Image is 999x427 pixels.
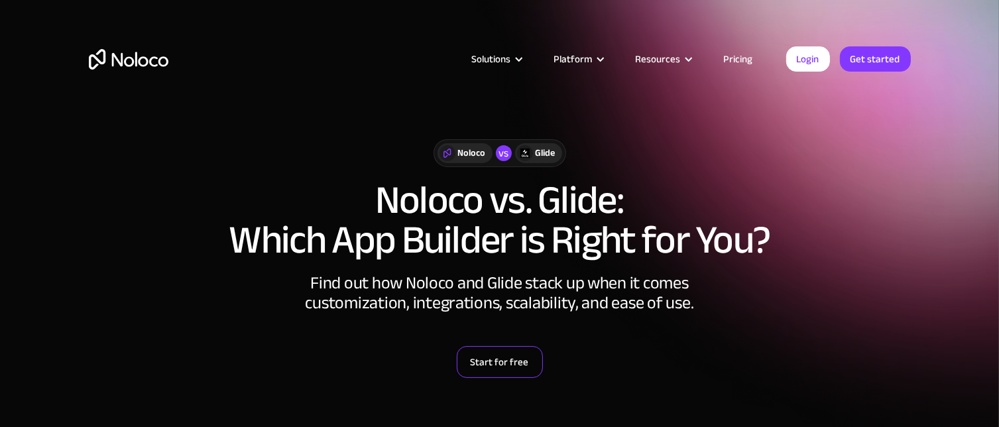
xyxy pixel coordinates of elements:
a: Start for free [457,346,543,378]
h1: Noloco vs. Glide: Which App Builder is Right for You? [89,180,911,260]
div: Find out how Noloco and Glide stack up when it comes customization, integrations, scalability, an... [301,273,699,313]
div: Glide [536,146,556,160]
div: Platform [554,50,593,68]
div: Resources [636,50,681,68]
a: Pricing [707,50,770,68]
div: Noloco [458,146,486,160]
a: Login [786,46,830,72]
div: Solutions [455,50,538,68]
div: Resources [619,50,707,68]
a: home [89,49,168,70]
div: Solutions [472,50,511,68]
div: vs [496,145,512,161]
a: Get started [840,46,911,72]
div: Platform [538,50,619,68]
